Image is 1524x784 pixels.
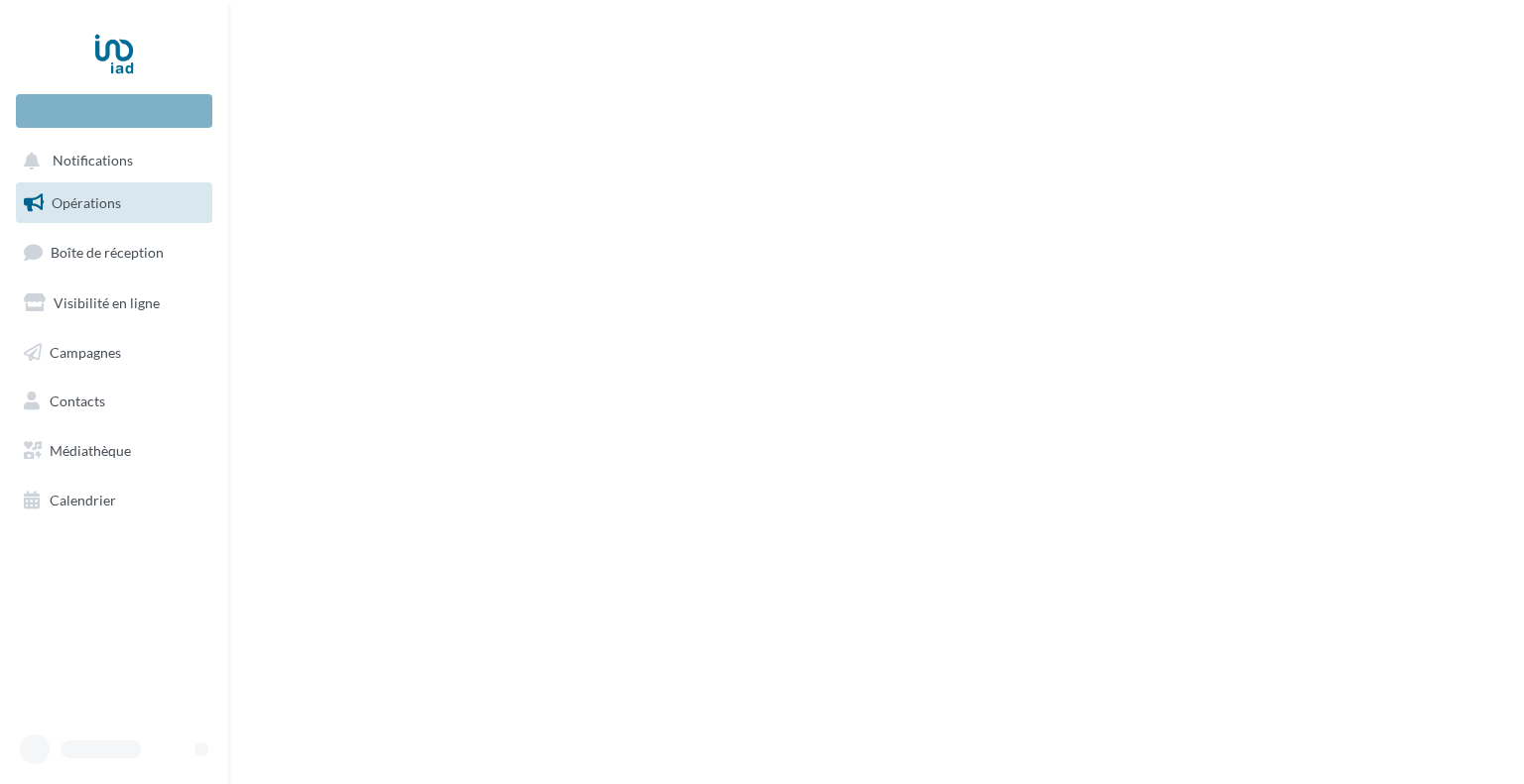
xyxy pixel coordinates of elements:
[50,442,131,459] span: Médiathèque
[12,282,216,324] a: Visibilité en ligne
[12,332,216,374] a: Campagnes
[12,182,216,224] a: Opérations
[50,343,121,360] span: Campagnes
[16,94,212,128] div: Nouvelle campagne
[51,244,164,261] span: Boîte de réception
[12,480,216,521] a: Calendrier
[12,430,216,472] a: Médiathèque
[54,294,160,311] span: Visibilité en ligne
[53,153,133,169] span: Notifications
[12,381,216,422] a: Contacts
[52,194,121,211] span: Opérations
[50,492,116,508] span: Calendrier
[50,392,105,409] span: Contacts
[12,231,216,274] a: Boîte de réception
